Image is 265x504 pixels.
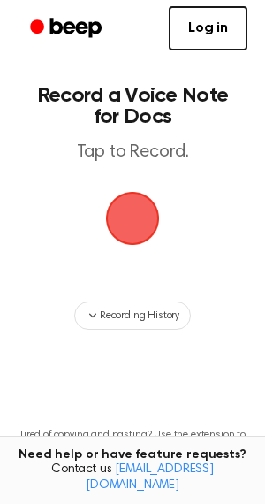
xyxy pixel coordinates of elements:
[74,302,191,330] button: Recording History
[32,141,233,164] p: Tap to Record.
[86,463,214,492] a: [EMAIL_ADDRESS][DOMAIN_NAME]
[100,308,179,324] span: Recording History
[18,11,117,46] a: Beep
[32,85,233,127] h1: Record a Voice Note for Docs
[106,192,159,245] img: Beep Logo
[11,462,254,493] span: Contact us
[14,429,251,455] p: Tired of copying and pasting? Use the extension to automatically insert your recordings.
[169,6,247,50] a: Log in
